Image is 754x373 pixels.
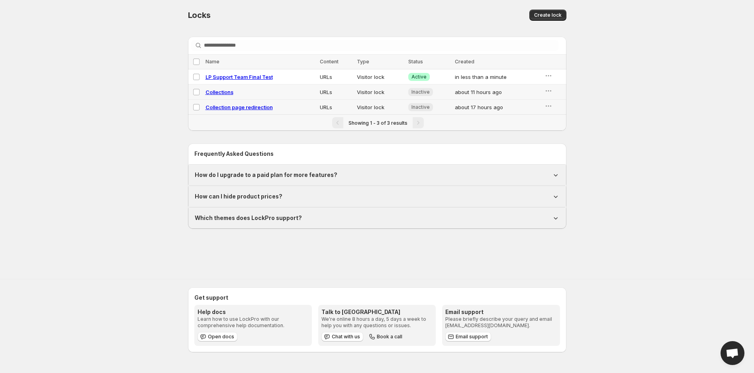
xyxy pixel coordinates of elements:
[206,104,273,110] a: Collection page redirection
[408,59,423,65] span: Status
[452,84,542,100] td: about 11 hours ago
[452,69,542,84] td: in less than a minute
[206,59,219,65] span: Name
[208,334,234,340] span: Open docs
[198,332,237,342] a: Open docs
[452,100,542,115] td: about 17 hours ago
[721,341,744,365] a: Open chat
[357,59,369,65] span: Type
[320,59,339,65] span: Content
[188,10,211,20] span: Locks
[455,59,474,65] span: Created
[195,214,302,222] h1: Which themes does LockPro support?
[534,12,562,18] span: Create lock
[445,308,556,316] h3: Email support
[377,334,402,340] span: Book a call
[411,74,427,80] span: Active
[332,334,360,340] span: Chat with us
[354,84,405,100] td: Visitor lock
[321,332,363,342] button: Chat with us
[321,316,433,329] p: We're online 8 hours a day, 5 days a week to help you with any questions or issues.
[317,100,355,115] td: URLs
[206,89,233,95] a: Collections
[411,89,430,95] span: Inactive
[321,308,433,316] h3: Talk to [GEOGRAPHIC_DATA]
[198,308,309,316] h3: Help docs
[445,332,491,342] a: Email support
[188,114,566,131] nav: Pagination
[195,171,337,179] h1: How do I upgrade to a paid plan for more features?
[198,316,309,329] p: Learn how to use LockPro with our comprehensive help documentation.
[354,69,405,84] td: Visitor lock
[195,192,282,200] h1: How can I hide product prices?
[354,100,405,115] td: Visitor lock
[411,104,430,110] span: Inactive
[317,69,355,84] td: URLs
[456,334,488,340] span: Email support
[445,316,556,329] p: Please briefly describe your query and email [EMAIL_ADDRESS][DOMAIN_NAME].
[366,332,405,342] button: Book a call
[529,10,566,21] button: Create lock
[317,84,355,100] td: URLs
[194,150,560,158] h2: Frequently Asked Questions
[206,74,273,80] a: LP Support Team Final Test
[349,120,407,126] span: Showing 1 - 3 of 3 results
[194,294,560,302] h2: Get support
